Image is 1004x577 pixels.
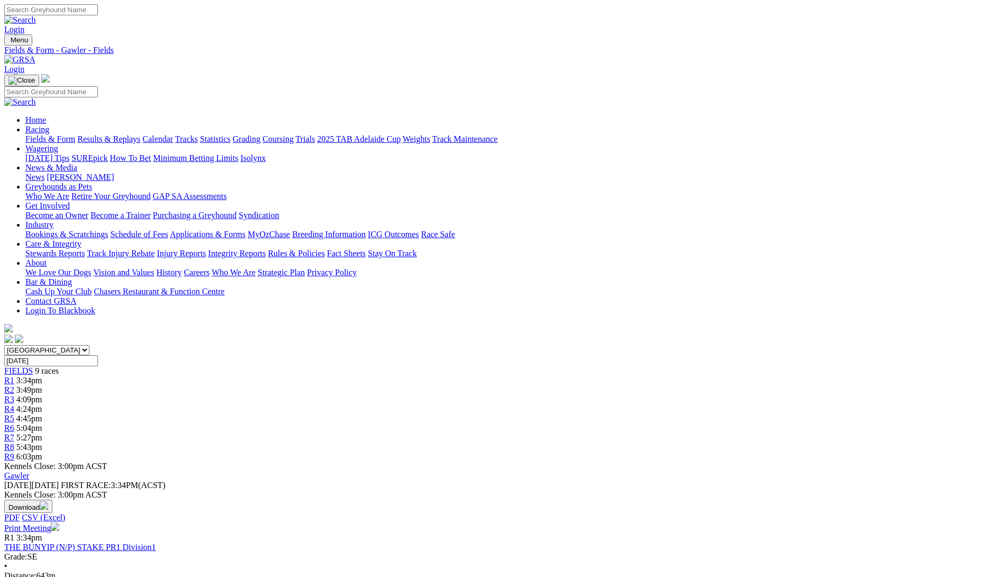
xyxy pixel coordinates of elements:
[4,423,14,432] a: R6
[4,414,14,423] a: R5
[4,543,156,552] a: THE BUNYIP (N/P) STAKE PR1 Division1
[4,404,14,413] span: R4
[25,220,53,229] a: Industry
[4,513,20,522] a: PDF
[4,97,36,107] img: Search
[25,230,1000,239] div: Industry
[25,211,1000,220] div: Get Involved
[4,395,14,404] span: R3
[4,562,7,571] span: •
[25,277,72,286] a: Bar & Dining
[71,154,107,163] a: SUREpick
[4,481,59,490] span: [DATE]
[175,134,198,143] a: Tracks
[4,452,14,461] a: R9
[40,501,48,510] img: download.svg
[268,249,325,258] a: Rules & Policies
[61,481,166,490] span: 3:34PM(ACST)
[25,173,1000,182] div: News & Media
[4,355,98,366] input: Select date
[156,268,182,277] a: History
[263,134,294,143] a: Coursing
[239,211,279,220] a: Syndication
[25,154,69,163] a: [DATE] Tips
[4,366,33,375] a: FIELDS
[4,490,1000,500] div: Kennels Close: 3:00pm ACST
[25,296,76,305] a: Contact GRSA
[93,268,154,277] a: Vision and Values
[25,306,95,315] a: Login To Blackbook
[4,55,35,65] img: GRSA
[403,134,430,143] a: Weights
[4,500,52,513] button: Download
[421,230,455,239] a: Race Safe
[25,249,1000,258] div: Care & Integrity
[258,268,305,277] a: Strategic Plan
[25,287,92,296] a: Cash Up Your Club
[47,173,114,182] a: [PERSON_NAME]
[91,211,151,220] a: Become a Trainer
[16,452,42,461] span: 6:03pm
[4,324,13,332] img: logo-grsa-white.png
[4,552,1000,562] div: SE
[432,134,498,143] a: Track Maintenance
[4,552,28,561] span: Grade:
[94,287,224,296] a: Chasers Restaurant & Function Centre
[16,385,42,394] span: 3:49pm
[4,335,13,343] img: facebook.svg
[15,335,23,343] img: twitter.svg
[4,462,107,471] span: Kennels Close: 3:00pm ACST
[4,471,29,480] a: Gawler
[25,287,1000,296] div: Bar & Dining
[4,433,14,442] a: R7
[212,268,256,277] a: Who We Are
[327,249,366,258] a: Fact Sheets
[25,115,46,124] a: Home
[25,134,75,143] a: Fields & Form
[25,201,70,210] a: Get Involved
[368,230,419,239] a: ICG Outcomes
[71,192,151,201] a: Retire Your Greyhound
[368,249,417,258] a: Stay On Track
[4,15,36,25] img: Search
[87,249,155,258] a: Track Injury Rebate
[16,443,42,452] span: 5:43pm
[22,513,65,522] a: CSV (Excel)
[233,134,260,143] a: Grading
[77,134,140,143] a: Results & Replays
[4,75,39,86] button: Toggle navigation
[4,376,14,385] span: R1
[11,36,28,44] span: Menu
[110,230,168,239] a: Schedule of Fees
[200,134,231,143] a: Statistics
[295,134,315,143] a: Trials
[208,249,266,258] a: Integrity Reports
[184,268,210,277] a: Careers
[4,86,98,97] input: Search
[25,268,91,277] a: We Love Our Dogs
[25,192,69,201] a: Who We Are
[307,268,357,277] a: Privacy Policy
[25,163,77,172] a: News & Media
[25,154,1000,163] div: Wagering
[25,125,49,134] a: Racing
[4,46,1000,55] a: Fields & Form - Gawler - Fields
[35,366,59,375] span: 9 races
[16,404,42,413] span: 4:24pm
[170,230,246,239] a: Applications & Forms
[25,268,1000,277] div: About
[292,230,366,239] a: Breeding Information
[153,154,238,163] a: Minimum Betting Limits
[25,249,85,258] a: Stewards Reports
[25,182,92,191] a: Greyhounds as Pets
[16,433,42,442] span: 5:27pm
[25,211,88,220] a: Become an Owner
[16,423,42,432] span: 5:04pm
[25,144,58,153] a: Wagering
[157,249,206,258] a: Injury Reports
[25,134,1000,144] div: Racing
